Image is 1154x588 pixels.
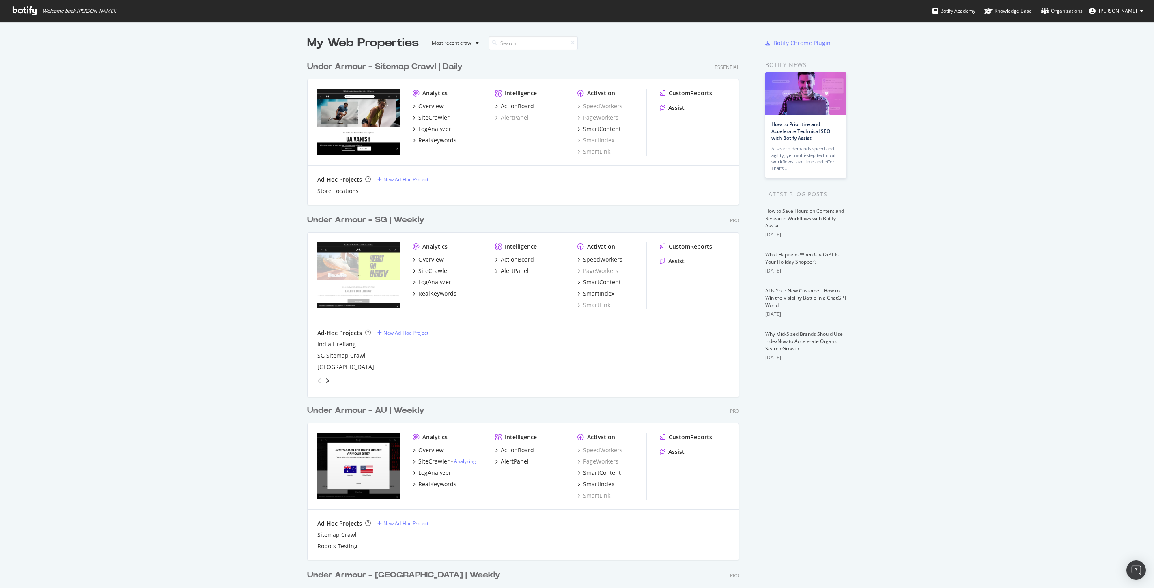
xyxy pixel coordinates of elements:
[577,491,610,500] a: SmartLink
[501,102,534,110] div: ActionBoard
[660,257,685,265] a: Assist
[1126,560,1146,580] div: Open Intercom Messenger
[501,255,534,264] div: ActionBoard
[583,469,621,477] div: SmartContent
[413,446,444,454] a: Overview
[317,531,357,539] div: Sitemap Crawl
[422,89,448,97] div: Analytics
[413,125,451,133] a: LogAnalyzer
[577,301,610,309] a: SmartLink
[418,469,451,477] div: LogAnalyzer
[317,542,357,550] div: Robots Testing
[413,267,450,275] a: SiteCrawler
[317,433,400,499] img: underarmour.com.au
[317,363,374,371] a: [GEOGRAPHIC_DATA]
[730,572,739,579] div: Pro
[765,251,839,265] a: What Happens When ChatGPT Is Your Holiday Shopper?
[765,287,847,309] a: AI Is Your New Customer: How to Win the Visibility Battle in a ChatGPT World
[413,290,456,298] a: RealKeywords
[495,114,529,122] a: AlertPanel
[307,569,500,581] div: Under Armour - [GEOGRAPHIC_DATA] | Weekly
[577,480,614,488] a: SmartIndex
[432,41,472,45] div: Most recent crawl
[577,446,622,454] a: SpeedWorkers
[495,446,534,454] a: ActionBoard
[765,354,847,361] div: [DATE]
[383,520,428,527] div: New Ad-Hoc Project
[413,278,451,286] a: LogAnalyzer
[730,408,739,414] div: Pro
[501,446,534,454] div: ActionBoard
[317,340,356,348] div: India Hreflang
[505,433,537,441] div: Intelligence
[413,136,456,144] a: RealKeywords
[495,457,529,466] a: AlertPanel
[577,148,610,156] div: SmartLink
[577,457,618,466] a: PageWorkers
[587,242,615,251] div: Activation
[577,255,622,264] a: SpeedWorkers
[422,242,448,251] div: Analytics
[317,89,400,155] img: underarmoursitemapcrawl.com
[1083,4,1150,17] button: [PERSON_NAME]
[307,569,504,581] a: Under Armour - [GEOGRAPHIC_DATA] | Weekly
[587,89,615,97] div: Activation
[307,405,424,416] div: Under Armour - AU | Weekly
[418,114,450,122] div: SiteCrawler
[765,39,831,47] a: Botify Chrome Plugin
[307,61,466,73] a: Under Armour - Sitemap Crawl | Daily
[451,458,476,465] div: -
[418,267,450,275] div: SiteCrawler
[773,39,831,47] div: Botify Chrome Plugin
[669,242,712,251] div: CustomReports
[660,433,712,441] a: CustomReports
[383,329,428,336] div: New Ad-Hoc Project
[583,480,614,488] div: SmartIndex
[765,311,847,318] div: [DATE]
[413,469,451,477] a: LogAnalyzer
[505,242,537,251] div: Intelligence
[669,433,712,441] div: CustomReports
[317,352,366,360] a: SG Sitemap Crawl
[418,102,444,110] div: Overview
[383,176,428,183] div: New Ad-Hoc Project
[418,136,456,144] div: RealKeywords
[668,104,685,112] div: Assist
[418,125,451,133] div: LogAnalyzer
[583,278,621,286] div: SmartContent
[418,457,450,466] div: SiteCrawler
[765,231,847,238] div: [DATE]
[771,146,840,172] div: AI search demands speed and agility, yet multi-step technical workflows take time and effort. Tha...
[418,255,444,264] div: Overview
[377,329,428,336] a: New Ad-Hoc Project
[314,374,325,387] div: angle-left
[307,405,428,416] a: Under Armour - AU | Weekly
[730,217,739,224] div: Pro
[307,214,428,226] a: Under Armour - SG | Weekly
[418,446,444,454] div: Overview
[932,7,975,15] div: Botify Academy
[307,214,424,226] div: Under Armour - SG | Weekly
[501,267,529,275] div: AlertPanel
[325,377,330,385] div: angle-right
[577,267,618,275] a: PageWorkers
[1041,7,1083,15] div: Organizations
[317,187,359,195] a: Store Locations
[418,480,456,488] div: RealKeywords
[771,121,830,142] a: How to Prioritize and Accelerate Technical SEO with Botify Assist
[660,104,685,112] a: Assist
[765,60,847,69] div: Botify news
[377,520,428,527] a: New Ad-Hoc Project
[317,176,362,184] div: Ad-Hoc Projects
[501,457,529,466] div: AlertPanel
[583,125,621,133] div: SmartContent
[577,290,614,298] a: SmartIndex
[317,329,362,337] div: Ad-Hoc Projects
[660,448,685,456] a: Assist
